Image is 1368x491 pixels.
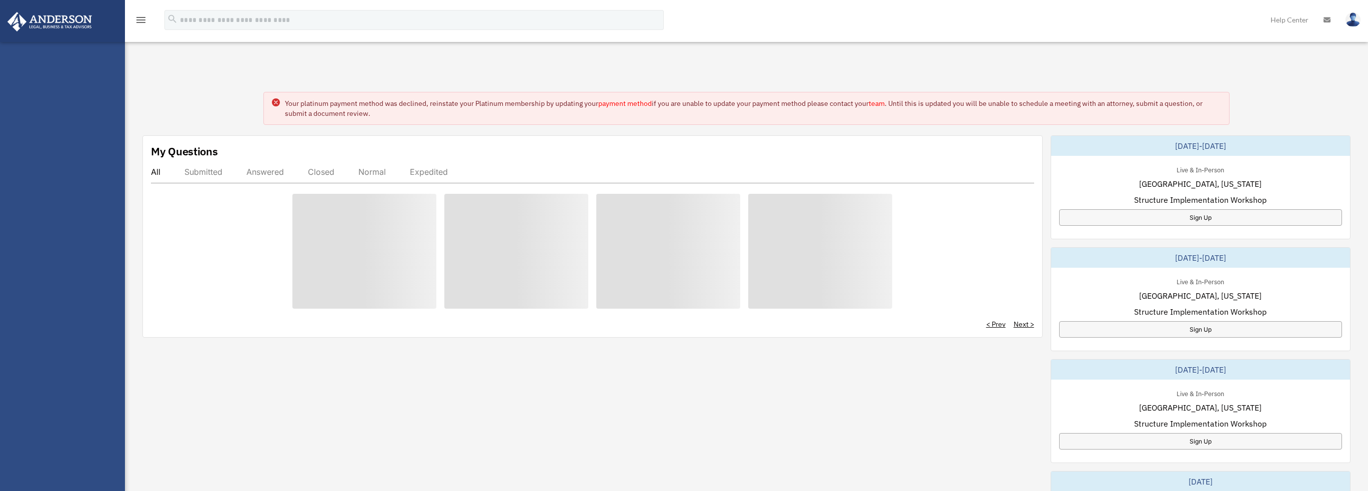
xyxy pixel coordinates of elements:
div: Live & In-Person [1169,388,1232,398]
div: All [151,167,160,177]
div: Answered [246,167,284,177]
a: menu [135,17,147,26]
div: [DATE]-[DATE] [1051,136,1350,156]
a: < Prev [986,319,1006,329]
div: Live & In-Person [1169,164,1232,174]
span: [GEOGRAPHIC_DATA], [US_STATE] [1139,290,1262,302]
a: Sign Up [1059,209,1342,226]
div: My Questions [151,144,218,159]
a: Sign Up [1059,433,1342,450]
a: Sign Up [1059,321,1342,338]
img: Anderson Advisors Platinum Portal [4,12,95,31]
span: Structure Implementation Workshop [1134,306,1267,318]
a: payment method [598,99,652,108]
div: Closed [308,167,334,177]
div: [DATE]-[DATE] [1051,248,1350,268]
div: Normal [358,167,386,177]
img: User Pic [1346,12,1361,27]
a: Next > [1014,319,1034,329]
div: Live & In-Person [1169,276,1232,286]
div: Submitted [184,167,222,177]
i: search [167,13,178,24]
i: menu [135,14,147,26]
div: Your platinum payment method was declined, reinstate your Platinum membership by updating your if... [285,98,1221,118]
div: [DATE]-[DATE] [1051,360,1350,380]
span: Structure Implementation Workshop [1134,194,1267,206]
span: [GEOGRAPHIC_DATA], [US_STATE] [1139,178,1262,190]
div: Expedited [410,167,448,177]
a: team [869,99,885,108]
span: Structure Implementation Workshop [1134,418,1267,430]
span: [GEOGRAPHIC_DATA], [US_STATE] [1139,402,1262,414]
